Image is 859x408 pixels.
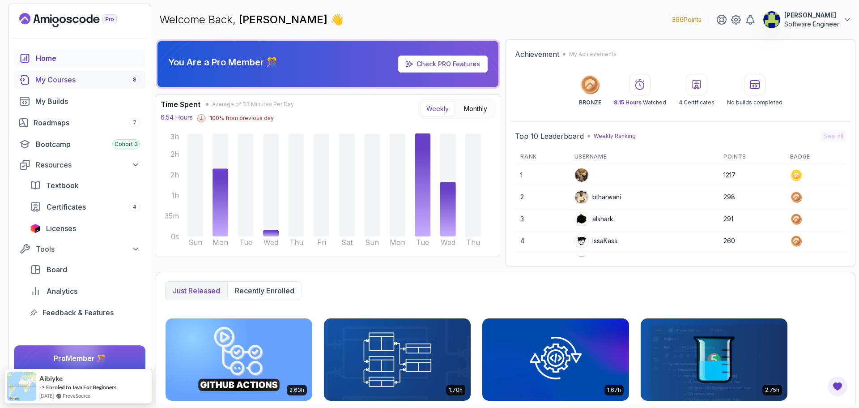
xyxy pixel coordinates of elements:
a: roadmaps [14,114,145,132]
div: Home [36,53,140,64]
p: 2.75h [765,387,779,394]
p: BRONZE [579,99,601,106]
img: jetbrains icon [30,224,41,233]
a: analytics [25,282,145,300]
tspan: 1h [171,191,179,200]
span: Certificates [47,202,86,212]
p: No builds completed [727,99,782,106]
td: 4 [515,230,569,252]
tspan: 2h [170,170,179,179]
td: 298 [718,186,784,208]
div: alshark [574,212,613,226]
span: Average of 33 Minutes Per Day [212,101,294,108]
img: user profile image [575,234,588,248]
a: Check PRO Features [417,60,480,68]
button: user profile image[PERSON_NAME]Software Engineer [763,11,852,29]
a: Check PRO Features [398,56,488,73]
button: Weekly [421,101,455,116]
tspan: Tue [239,238,252,247]
p: 2.63h [289,387,304,394]
td: 2 [515,186,569,208]
span: Board [47,264,67,275]
p: Certificates [679,99,714,106]
p: [PERSON_NAME] [784,11,839,20]
div: Tools [36,244,140,254]
tspan: 3h [170,132,179,141]
button: Resources [14,157,145,173]
h3: Time Spent [161,99,200,110]
a: ProveSource [63,392,90,399]
span: 4 [133,203,136,210]
span: 👋 [329,11,345,29]
a: feedback [25,304,145,322]
td: 291 [718,208,784,230]
p: Welcome Back, [159,13,344,27]
td: 5 [515,252,569,274]
tspan: Mon [213,238,228,247]
img: Java Integration Testing card [482,318,629,401]
p: 1.70h [449,387,463,394]
span: 7 [133,119,136,126]
img: user profile image [763,11,780,28]
a: licenses [25,219,145,237]
tspan: Wed [441,238,455,247]
tspan: Wed [264,238,278,247]
div: My Courses [35,74,140,85]
p: Watched [614,99,666,106]
img: user profile image [575,168,588,182]
a: board [25,261,145,279]
td: 260 [718,230,784,252]
a: courses [14,71,145,89]
img: default monster avatar [575,256,588,270]
img: provesource social proof notification image [7,372,36,401]
span: 4 [679,99,682,106]
th: Rank [515,150,569,164]
a: home [14,49,145,67]
img: Java Unit Testing and TDD card [641,318,787,401]
span: 8.15 Hours [614,99,642,106]
div: btharwani [574,190,621,204]
span: Feedback & Features [43,307,114,318]
h2: Achievement [515,49,559,60]
button: Open Feedback Button [827,376,848,397]
tspan: Thu [466,238,480,247]
p: Recently enrolled [235,285,294,296]
tspan: 35m [165,211,179,220]
a: Enroled to Java For Beginners [46,384,116,391]
span: Aibiyke [39,375,63,382]
p: 1.67h [607,387,621,394]
img: Database Design & Implementation card [324,318,471,401]
p: Weekly Ranking [594,133,636,140]
span: [PERSON_NAME] [239,13,330,26]
tspan: 2h [170,150,179,159]
img: user profile image [575,212,588,226]
td: 1217 [718,164,784,186]
div: Roadmaps [34,117,140,128]
p: 366 Points [672,15,702,24]
button: Tools [14,241,145,257]
td: 3 [515,208,569,230]
div: Resources [36,159,140,170]
span: Cohort 3 [115,141,138,148]
span: [DATE] [39,392,54,399]
tspan: Fri [317,238,326,247]
div: Bootcamp [36,139,140,150]
a: textbook [25,176,145,194]
span: Licenses [46,223,76,234]
div: kzanxavier [574,256,625,270]
a: Landing page [19,13,137,27]
button: Recently enrolled [227,282,302,300]
span: Analytics [47,286,77,296]
span: -> [39,383,45,391]
p: My Achievements [569,51,617,58]
img: user profile image [575,190,588,204]
td: 249 [718,252,784,274]
th: Points [718,150,784,164]
button: See all [821,130,846,142]
p: 6.54 Hours [161,113,193,122]
th: Badge [785,150,846,164]
tspan: Sat [341,238,353,247]
img: CI/CD with GitHub Actions card [166,318,312,401]
p: -100 % from previous day [207,115,274,122]
a: builds [14,92,145,110]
